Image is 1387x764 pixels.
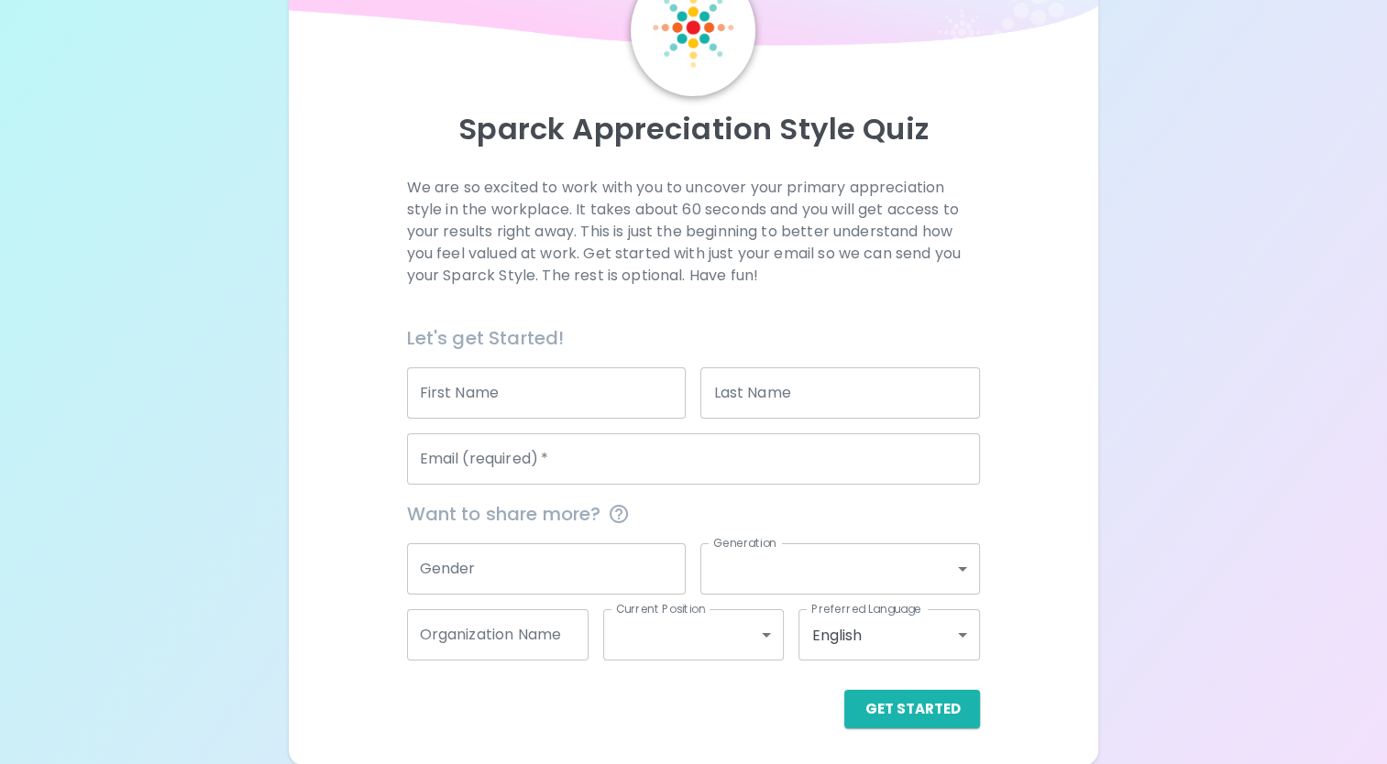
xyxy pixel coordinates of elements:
h6: Let's get Started! [407,323,981,353]
label: Current Position [616,601,705,617]
div: English [798,609,980,660]
label: Preferred Language [811,601,921,617]
button: Get Started [844,690,980,728]
span: Want to share more? [407,499,981,529]
label: Generation [713,535,776,551]
p: We are so excited to work with you to uncover your primary appreciation style in the workplace. I... [407,177,981,287]
p: Sparck Appreciation Style Quiz [311,111,1076,147]
svg: This information is completely confidential and only used for aggregated appreciation studies at ... [608,503,630,525]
